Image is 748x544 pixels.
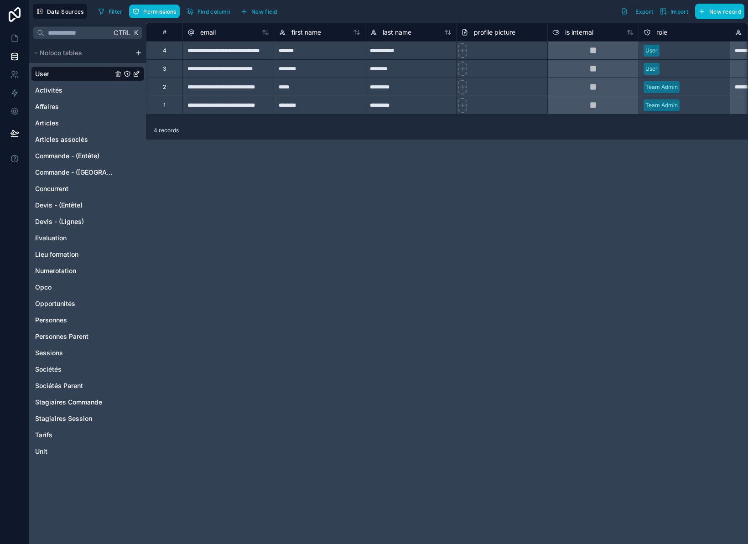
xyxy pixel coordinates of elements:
div: User [645,47,658,55]
span: email [200,28,216,37]
div: Affaires [31,99,144,114]
button: Data Sources [33,4,87,19]
div: 3 [163,65,166,73]
div: Commande - (Lignes) [31,165,144,180]
div: Sociétés Parent [31,378,144,393]
a: Sociétés [35,365,113,374]
div: Opco [31,280,144,295]
a: Articles [35,119,113,128]
div: Team Admin [645,83,678,91]
div: Stagiaires Session [31,411,144,426]
span: profile picture [474,28,515,37]
span: K [133,30,139,36]
div: Stagiaires Commande [31,395,144,409]
span: Lieu formation [35,250,78,259]
a: Opportunités [35,299,113,308]
span: Import [670,8,688,15]
a: Stagiaires Commande [35,398,113,407]
span: Data Sources [47,8,84,15]
button: Import [656,4,691,19]
span: Activités [35,86,62,95]
div: Numerotation [31,264,144,278]
div: Personnes Parent [31,329,144,344]
a: Sessions [35,348,113,357]
a: Permissions [129,5,183,18]
button: Find column [183,5,234,18]
span: Articles associés [35,135,88,144]
a: Concurrent [35,184,113,193]
span: Tarifs [35,430,52,440]
span: Devis - (Lignes) [35,217,84,226]
div: User [31,67,144,81]
div: Unit [31,444,144,459]
div: Opportunités [31,296,144,311]
div: Sessions [31,346,144,360]
div: Sociétés [31,362,144,377]
a: Personnes Parent [35,332,113,341]
div: Articles [31,116,144,130]
div: Personnes [31,313,144,327]
a: Activités [35,86,113,95]
a: Evaluation [35,233,113,243]
span: last name [383,28,411,37]
div: Activités [31,83,144,98]
span: Opportunités [35,299,75,308]
a: Opco [35,283,113,292]
span: Sociétés [35,365,62,374]
a: Articles associés [35,135,113,144]
button: Permissions [129,5,179,18]
a: Commande - (Entête) [35,151,113,161]
div: Articles associés [31,132,144,147]
div: Devis - (Lignes) [31,214,144,229]
span: 4 records [154,127,179,134]
span: Affaires [35,102,59,111]
span: Stagiaires Session [35,414,92,423]
div: 2 [163,83,166,91]
span: New record [709,8,741,15]
div: # [153,29,176,36]
span: first name [291,28,321,37]
button: New record [695,4,744,19]
span: Articles [35,119,59,128]
a: Stagiaires Session [35,414,113,423]
span: Commande - (Entête) [35,151,99,161]
span: Sessions [35,348,63,357]
a: User [35,69,113,78]
a: Devis - (Lignes) [35,217,113,226]
button: New field [237,5,280,18]
span: Stagiaires Commande [35,398,102,407]
a: Lieu formation [35,250,113,259]
span: Opco [35,283,52,292]
div: Lieu formation [31,247,144,262]
span: Ctrl [113,27,131,38]
span: Sociétés Parent [35,381,83,390]
span: Concurrent [35,184,68,193]
button: Export [618,4,656,19]
span: Personnes Parent [35,332,88,341]
a: Commande - ([GEOGRAPHIC_DATA]) [35,168,113,177]
span: User [35,69,49,78]
div: Devis - (Entête) [31,198,144,212]
a: Affaires [35,102,113,111]
div: Team Admin [645,101,678,109]
a: Unit [35,447,113,456]
a: Numerotation [35,266,113,275]
div: 4 [163,47,166,54]
span: New field [251,8,277,15]
span: Filter [109,8,123,15]
span: Devis - (Entête) [35,201,83,210]
span: Unit [35,447,47,456]
div: Commande - (Entête) [31,149,144,163]
span: Find column [197,8,230,15]
a: Devis - (Entête) [35,201,113,210]
span: Numerotation [35,266,76,275]
div: 1 [163,102,166,109]
span: role [656,28,667,37]
div: Tarifs [31,428,144,442]
span: Noloco tables [40,48,82,57]
span: Permissions [143,8,176,15]
div: Concurrent [31,181,144,196]
div: Evaluation [31,231,144,245]
a: New record [691,4,744,19]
